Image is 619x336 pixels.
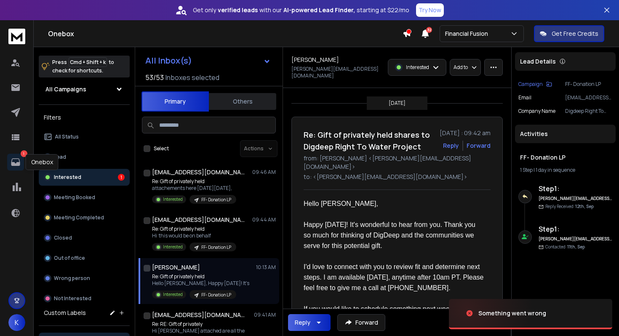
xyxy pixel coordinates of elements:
[152,226,236,232] p: Re: Gift of privately held
[201,292,231,298] p: FF- Donation LP
[48,29,403,39] h1: Onebox
[565,108,612,115] p: Digdeep Right To Water Project
[304,221,477,249] font: Happy [DATE]! It's wonderful to hear from you. Thank you so much for thinking of DigDeep and the ...
[39,149,130,165] button: Lead
[8,314,25,331] button: K
[193,6,409,14] p: Get only with our starting at $22/mo
[54,255,85,261] p: Out of office
[118,174,125,181] div: 1
[21,150,27,157] p: 1
[304,154,491,171] p: from: [PERSON_NAME] <[PERSON_NAME][EMAIL_ADDRESS][DOMAIN_NAME]>
[283,6,355,14] strong: AI-powered Lead Finder,
[145,72,164,83] span: 53 / 53
[69,57,107,67] span: Cmd + Shift + k
[39,209,130,226] button: Meeting Completed
[7,154,24,171] a: 1
[45,85,86,93] h1: All Campaigns
[141,91,209,112] button: Primary
[152,216,245,224] h1: [EMAIL_ADDRESS][DOMAIN_NAME]
[201,197,231,203] p: FF- Donation LP
[454,64,468,71] p: Add to
[518,81,552,88] button: Campaign
[152,311,245,319] h1: [EMAIL_ADDRESS][DOMAIN_NAME]
[545,244,585,250] p: Contacted
[406,64,429,71] p: Interested
[291,56,339,64] h1: [PERSON_NAME]
[165,72,219,83] h3: Inboxes selected
[304,200,378,207] font: Hello [PERSON_NAME],
[201,244,231,251] p: FF- Donation LP
[54,154,66,160] p: Lead
[152,178,236,185] p: Re: Gift of privately held
[54,194,95,201] p: Meeting Booked
[565,81,612,88] p: FF- Donation LP
[419,6,441,14] p: Try Now
[426,27,432,33] span: 32
[39,169,130,186] button: Interested1
[209,92,276,111] button: Others
[55,133,79,140] p: All Status
[539,236,612,242] h6: [PERSON_NAME][EMAIL_ADDRESS][DOMAIN_NAME]
[478,309,546,317] div: Something went wrong
[416,3,444,17] button: Try Now
[54,174,81,181] p: Interested
[39,112,130,123] h3: Filters
[218,6,258,14] strong: verified leads
[163,196,183,203] p: Interested
[152,263,200,272] h1: [PERSON_NAME]
[518,94,531,101] p: Email
[26,154,59,170] div: Onebox
[291,66,383,79] p: [PERSON_NAME][EMAIL_ADDRESS][DOMAIN_NAME]
[567,244,585,250] span: 11th, Sep
[54,214,104,221] p: Meeting Completed
[520,167,611,173] div: |
[520,153,611,162] h1: FF- Donation LP
[443,141,459,150] button: Reply
[152,321,245,328] p: Re: RE: Gift of privately
[304,129,435,152] h1: Re: Gift of privately held shares to Digdeep Right To Water Project
[520,166,533,173] span: 1 Step
[515,125,616,143] div: Activities
[145,56,192,65] h1: All Inbox(s)
[552,29,598,38] p: Get Free Credits
[152,273,249,280] p: Re: Gift of privately held
[152,232,236,239] p: Hi this would be on behalf
[252,169,276,176] p: 09:46 AM
[39,290,130,307] button: Not Interested
[256,264,276,271] p: 10:13 AM
[518,108,555,115] p: Company Name
[536,166,575,173] span: 1 day in sequence
[518,81,543,88] p: Campaign
[39,128,130,145] button: All Status
[304,263,486,291] font: I'd love to connect with you to review fit and determine next steps. I am available [DATE], anyti...
[445,29,491,38] p: Financial Fusion
[8,29,25,44] img: logo
[288,314,331,331] button: Reply
[39,189,130,206] button: Meeting Booked
[139,52,277,69] button: All Inbox(s)
[154,145,169,152] label: Select
[152,185,236,192] p: attachements here [DATE][DATE],
[39,81,130,98] button: All Campaigns
[163,291,183,298] p: Interested
[467,141,491,150] div: Forward
[389,100,406,107] p: [DATE]
[152,280,249,287] p: Hello [PERSON_NAME], Happy [DATE]! It's
[39,270,130,287] button: Wrong person
[252,216,276,223] p: 09:44 AM
[337,314,385,331] button: Forward
[304,173,491,181] p: to: <[PERSON_NAME][EMAIL_ADDRESS][DOMAIN_NAME]>
[575,203,594,209] span: 12th, Sep
[534,25,604,42] button: Get Free Credits
[545,203,594,210] p: Reply Received
[254,312,276,318] p: 09:41 AM
[295,318,310,327] div: Reply
[54,295,91,302] p: Not Interested
[520,57,556,66] p: Lead Details
[44,309,86,317] h3: Custom Labels
[440,129,491,137] p: [DATE] : 09:42 am
[152,168,245,176] h1: [EMAIL_ADDRESS][DOMAIN_NAME]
